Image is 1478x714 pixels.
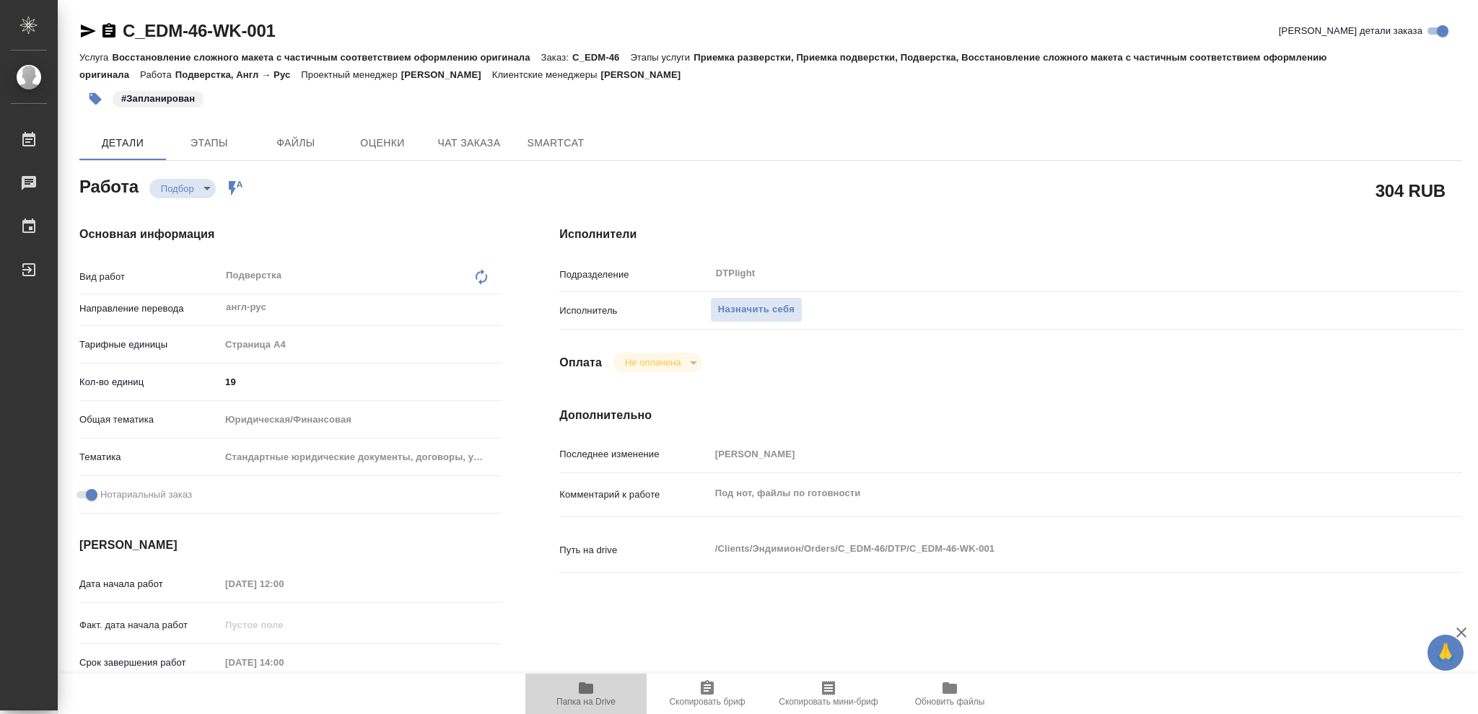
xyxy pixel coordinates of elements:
[710,444,1387,464] input: Пустое поле
[301,69,401,80] p: Проектный менеджер
[79,52,112,63] p: Услуга
[559,304,709,318] p: Исполнитель
[768,674,889,714] button: Скопировать мини-бриф
[556,697,616,707] span: Папка на Drive
[79,83,111,115] button: Добавить тэг
[559,354,602,371] h4: Оплата
[669,697,745,707] span: Скопировать бриф
[521,134,590,152] span: SmartCat
[220,445,502,470] div: Стандартные юридические документы, договоры, уставы
[79,338,220,352] p: Тарифные единицы
[79,52,1327,80] p: Приемка разверстки, Приемка подверстки, Подверстка, Восстановление сложного макета с частичным со...
[79,537,502,554] h4: [PERSON_NAME]
[175,69,302,80] p: Подверстка, Англ → Рус
[915,697,985,707] span: Обновить файлы
[79,413,220,427] p: Общая тематика
[1279,24,1422,38] span: [PERSON_NAME] детали заказа
[111,92,205,104] span: Запланирован
[492,69,601,80] p: Клиентские менеджеры
[79,375,220,389] p: Кол-во единиц
[261,134,331,152] span: Файлы
[434,134,504,152] span: Чат заказа
[559,447,709,462] p: Последнее изменение
[79,22,97,40] button: Скопировать ссылку для ЯМессенджера
[710,297,803,322] button: Назначить себя
[647,674,768,714] button: Скопировать бриф
[710,537,1387,561] textarea: /Clients/Эндимион/Orders/C_EDM-46/DTP/C_EDM-46-WK-001
[559,407,1462,424] h4: Дополнительно
[79,270,220,284] p: Вид работ
[79,450,220,464] p: Тематика
[559,543,709,557] p: Путь на drive
[779,697,878,707] span: Скопировать мини-бриф
[525,674,647,714] button: Папка на Drive
[559,268,709,282] p: Подразделение
[220,573,346,594] input: Пустое поле
[175,134,244,152] span: Этапы
[1376,178,1446,203] h2: 304 RUB
[600,69,691,80] p: [PERSON_NAME]
[79,577,220,591] p: Дата начала работ
[100,488,192,502] span: Нотариальный заказ
[220,652,346,673] input: Пустое поле
[220,371,502,392] input: ✎ Введи что-нибудь
[220,614,346,635] input: Пустое поле
[220,332,502,357] div: Страница А4
[79,301,220,316] p: Направление перевода
[157,182,198,195] button: Подбор
[112,52,541,63] p: Восстановление сложного макета с частичным соответствием оформлению оригинала
[149,179,216,198] div: Подбор
[348,134,417,152] span: Оценки
[559,488,709,502] p: Комментарий к работе
[121,92,195,106] p: #Запланирован
[401,69,492,80] p: [PERSON_NAME]
[710,481,1387,506] textarea: Под нот, файлы по готовности
[79,226,502,243] h4: Основная информация
[79,172,139,198] h2: Работа
[572,52,630,63] p: C_EDM-46
[79,618,220,633] p: Факт. дата начала работ
[621,356,685,369] button: Не оплачена
[889,674,1010,714] button: Обновить файлы
[718,301,795,318] span: Назначить себя
[1427,635,1464,671] button: 🙏
[541,52,572,63] p: Заказ:
[559,226,1462,243] h4: Исполнители
[220,407,502,432] div: Юридическая/Финансовая
[88,134,157,152] span: Детали
[630,52,694,63] p: Этапы услуги
[123,21,276,40] a: C_EDM-46-WK-001
[613,353,702,372] div: Подбор
[100,22,118,40] button: Скопировать ссылку
[1433,638,1458,668] span: 🙏
[140,69,175,80] p: Работа
[79,656,220,670] p: Срок завершения работ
